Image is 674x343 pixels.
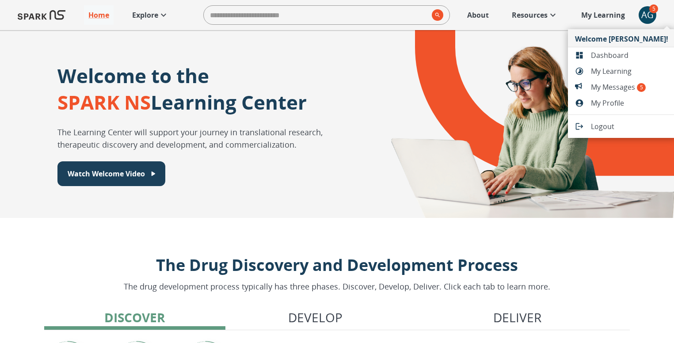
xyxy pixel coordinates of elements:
span: Logout [591,121,668,132]
span: My Profile [591,98,668,108]
span: 5 [637,83,646,92]
span: My Learning [591,66,668,76]
span: My Messages [591,82,668,92]
span: Dashboard [591,50,668,61]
